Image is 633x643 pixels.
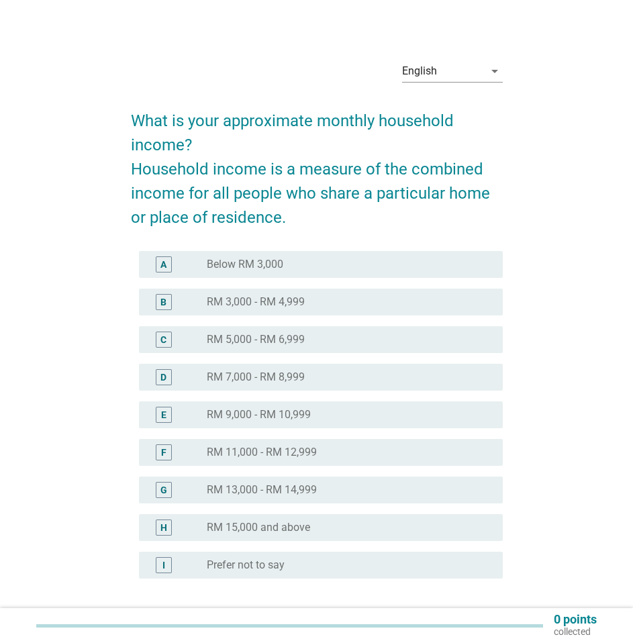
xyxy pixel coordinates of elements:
[162,558,165,573] div: I
[207,558,285,572] label: Prefer not to say
[207,333,305,346] label: RM 5,000 - RM 6,999
[207,258,283,271] label: Below RM 3,000
[160,521,167,535] div: H
[207,483,317,497] label: RM 13,000 - RM 14,999
[554,626,597,638] p: collected
[487,63,503,79] i: arrow_drop_down
[207,370,305,384] label: RM 7,000 - RM 8,999
[160,370,166,385] div: D
[207,408,311,422] label: RM 9,000 - RM 10,999
[160,295,166,309] div: B
[161,446,166,460] div: F
[207,521,310,534] label: RM 15,000 and above
[160,258,166,272] div: A
[160,483,167,497] div: G
[160,333,166,347] div: C
[131,95,503,230] h2: What is your approximate monthly household income? Household income is a measure of the combined ...
[402,65,437,77] div: English
[207,295,305,309] label: RM 3,000 - RM 4,999
[207,446,317,459] label: RM 11,000 - RM 12,999
[554,613,597,626] p: 0 points
[161,408,166,422] div: E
